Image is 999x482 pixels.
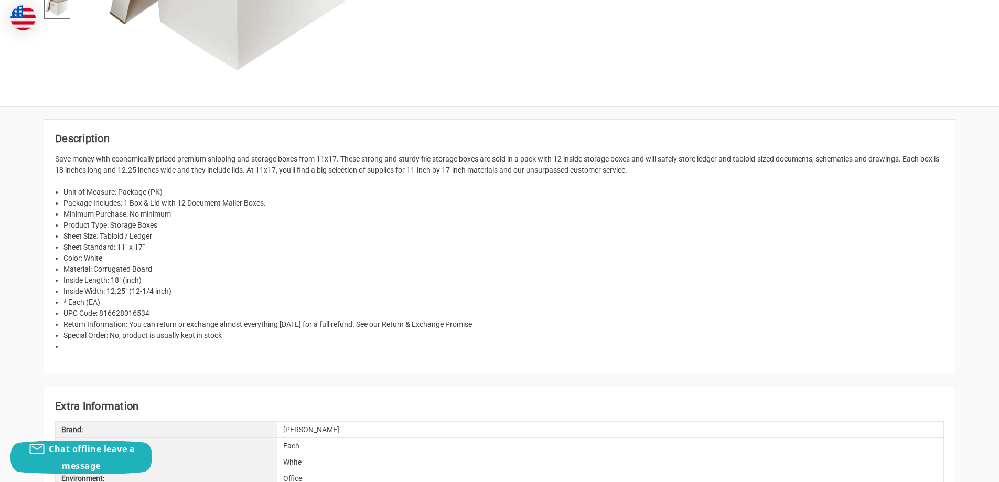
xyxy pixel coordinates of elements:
div: Color: [56,454,277,470]
li: Return Information: You can return or exchange almost everything [DATE] for a full refund. See ou... [63,319,944,330]
li: * Each (EA) [63,297,944,308]
span: Chat offline leave a message [49,443,135,472]
h2: Extra Information [55,398,944,414]
li: Unit of Measure: Package (PK) [63,187,944,198]
img: duty and tax information for United States [10,5,36,30]
h2: Description [55,131,944,146]
li: Package Includes: 1 Box & Lid with 12 Document Mailer Boxes. [63,198,944,209]
li: Product Type: Storage Boxes [63,220,944,231]
li: Sheet Size: Tabloid / Ledger [63,231,944,242]
li: Color: White [63,253,944,264]
li: Inside Width: 12.25" (12-1/4 inch) [63,286,944,297]
li: Inside Length: 18" (inch) [63,275,944,286]
li: Minimum Purchase: No minimum [63,209,944,220]
div: [PERSON_NAME] [277,422,943,437]
li: UPC Code: 816628016534 [63,308,944,319]
p: Save money with economically priced premium shipping and storage boxes from 11x17. These strong a... [55,154,944,176]
div: Brand: [56,422,277,437]
div: Each [277,438,943,454]
div: Sold By: [56,438,277,454]
li: Sheet Standard: 11" x 17" [63,242,944,253]
button: Chat offline leave a message [10,441,152,474]
li: Special Order: No, product is usually kept in stock [63,330,944,341]
li: Material: Corrugated Board [63,264,944,275]
div: White [277,454,943,470]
